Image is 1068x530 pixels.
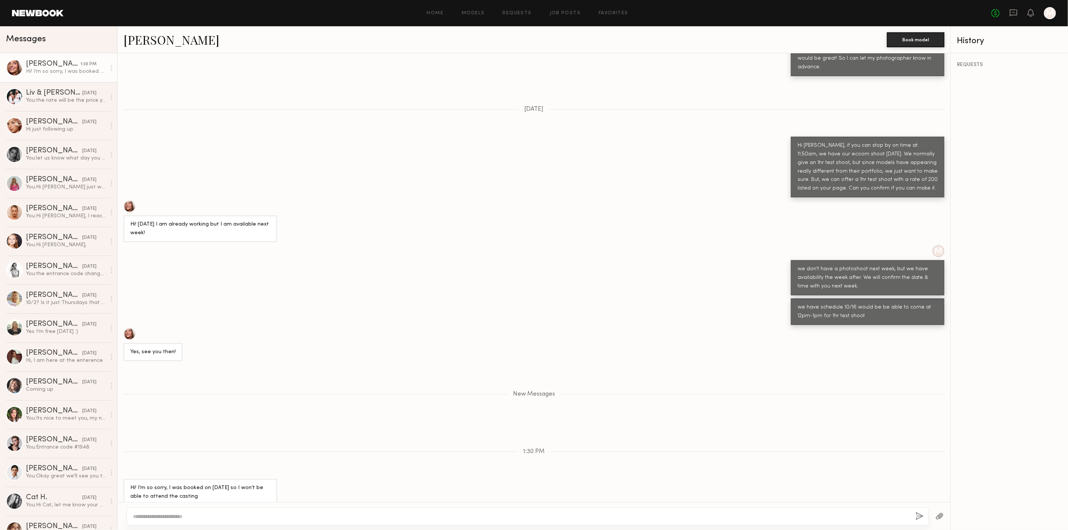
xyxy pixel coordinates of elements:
[523,449,545,455] span: 1:30 PM
[82,437,97,444] div: [DATE]
[26,378,82,386] div: [PERSON_NAME]
[82,234,97,241] div: [DATE]
[26,234,82,241] div: [PERSON_NAME]
[82,465,97,473] div: [DATE]
[82,292,97,299] div: [DATE]
[26,444,106,451] div: You: Entrance code #1948
[26,386,106,393] div: Coming up
[26,501,106,509] div: You: Hi Cat, let me know your availability
[887,32,944,47] button: Book model
[26,321,82,328] div: [PERSON_NAME]
[26,263,82,270] div: [PERSON_NAME]
[798,303,938,321] div: we have schedule 10/16 would be be able to come at 12pm-1pm for 1hr test shoot
[26,212,106,220] div: You: Hi [PERSON_NAME], I reached back a month back and just wanted to reach out to you again.
[82,379,97,386] div: [DATE]
[26,241,106,248] div: You: Hi [PERSON_NAME],
[130,484,270,501] div: Hi! I’m so sorry, I was booked on [DATE] so I won’t be able to attend the casting
[82,263,97,270] div: [DATE]
[82,321,97,328] div: [DATE]
[513,391,555,397] span: New Messages
[130,348,176,357] div: Yes, see you then!
[82,119,97,126] div: [DATE]
[130,220,270,238] div: Hi! [DATE] I am already working but I am available next week!
[427,11,444,16] a: Home
[26,299,106,306] div: 10/2? Is it just Thursdays that you have available? If so would the 9th or 16th work?
[599,11,628,16] a: Favorites
[26,155,106,162] div: You: let us know what day you will be in LA OCT and we will plan a schedule for you
[26,184,106,191] div: You: Hi [PERSON_NAME] just wanted to follow up back with you!
[26,147,82,155] div: [PERSON_NAME]
[26,415,106,422] div: You: Its nice to meet you, my name is [PERSON_NAME] and I am the Head Designer at Blue B Collecti...
[957,37,1062,45] div: History
[798,142,938,193] div: Hi [PERSON_NAME], if you can stop by on time at: 11:50am, we have our ecoom shoot [DATE]. We norm...
[26,349,82,357] div: [PERSON_NAME]
[82,494,97,501] div: [DATE]
[26,118,82,126] div: [PERSON_NAME]
[26,205,82,212] div: [PERSON_NAME]
[26,97,106,104] div: You: the rate will be the price you have mentioned for that hr
[124,32,219,48] a: [PERSON_NAME]
[26,328,106,335] div: Yes I’m free [DATE] :)
[82,148,97,155] div: [DATE]
[6,35,46,44] span: Messages
[957,62,1062,68] div: REQUESTS
[26,60,80,68] div: [PERSON_NAME]
[80,61,97,68] div: 1:30 PM
[503,11,532,16] a: Requests
[26,357,106,364] div: Hi, I am here at the enterence
[26,494,82,501] div: Cat H.
[26,465,82,473] div: [PERSON_NAME]
[462,11,484,16] a: Models
[798,46,938,72] div: if you can let me know what time you can come that would be great! So I can let my photographer k...
[26,436,82,444] div: [PERSON_NAME]
[82,176,97,184] div: [DATE]
[26,68,106,75] div: Hi! I’m so sorry, I was booked on [DATE] so I won’t be able to attend the casting
[798,265,938,291] div: we don't have a photoshoot next week, but we have availability the week after. We will confirm th...
[26,176,82,184] div: [PERSON_NAME]
[82,205,97,212] div: [DATE]
[26,126,106,133] div: Hi just following up
[82,350,97,357] div: [DATE]
[26,292,82,299] div: [PERSON_NAME]
[82,408,97,415] div: [DATE]
[82,90,97,97] div: [DATE]
[1044,7,1056,19] a: M
[26,407,82,415] div: [PERSON_NAME]
[525,106,544,113] span: [DATE]
[26,270,106,277] div: You: the entrance code changed so please use this 1982#
[887,36,944,42] a: Book model
[26,89,82,97] div: Liv & [PERSON_NAME]
[550,11,581,16] a: Job Posts
[26,473,106,480] div: You: Okay great we'll see you then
